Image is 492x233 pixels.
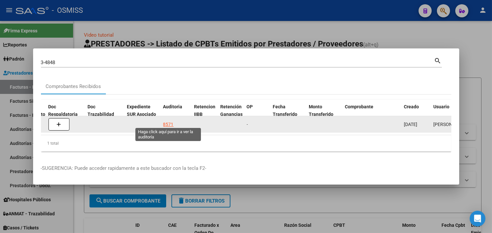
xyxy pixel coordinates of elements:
[41,165,451,172] p: -SUGERENCIA: Puede acceder rapidamente a este buscador con la tecla F2-
[470,211,485,226] div: Open Intercom Messenger
[401,100,431,129] datatable-header-cell: Creado
[191,100,218,129] datatable-header-cell: Retencion IIBB
[431,100,483,129] datatable-header-cell: Usuario
[41,135,451,152] div: 1 total
[342,100,401,129] datatable-header-cell: Comprobante
[273,104,297,117] span: Fecha Transferido
[46,100,85,129] datatable-header-cell: Doc Respaldatoria
[163,104,182,109] span: Auditoria
[163,121,174,128] div: 8571
[124,100,160,129] datatable-header-cell: Expediente SUR Asociado
[404,122,418,127] span: [DATE]
[244,100,270,129] datatable-header-cell: OP
[127,104,156,117] span: Expediente SUR Asociado
[218,100,244,129] datatable-header-cell: Retención Ganancias
[160,100,191,129] datatable-header-cell: Auditoria
[85,100,124,129] datatable-header-cell: Doc Trazabilidad
[309,104,333,117] span: Monto Transferido
[404,104,419,109] span: Creado
[220,104,243,117] span: Retención Ganancias
[247,122,248,127] span: -
[434,122,469,127] span: [PERSON_NAME]
[46,83,101,90] div: Comprobantes Recibidos
[345,104,373,109] span: Comprobante
[433,104,449,109] span: Usuario
[246,104,253,109] span: OP
[194,104,215,117] span: Retencion IIBB
[88,104,114,117] span: Doc Trazabilidad
[270,100,306,129] datatable-header-cell: Fecha Transferido
[434,56,442,64] mat-icon: search
[48,104,78,117] span: Doc Respaldatoria
[306,100,342,129] datatable-header-cell: Monto Transferido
